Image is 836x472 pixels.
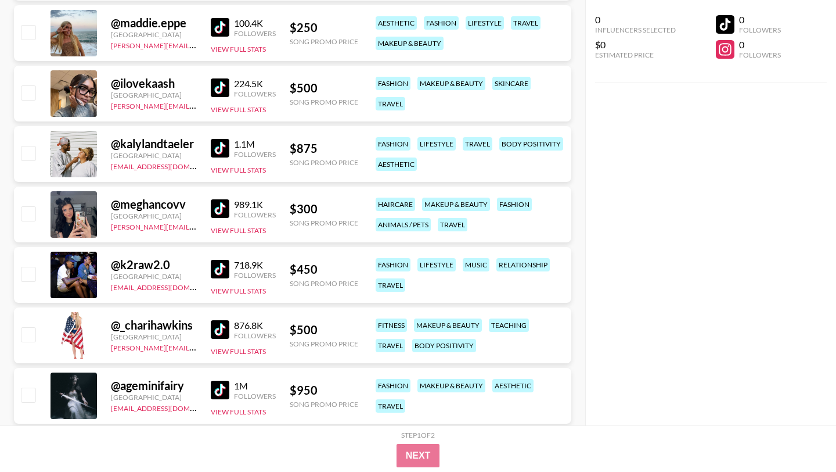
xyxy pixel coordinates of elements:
div: [GEOGRAPHIC_DATA] [111,151,197,160]
div: haircare [376,198,415,211]
div: $ 875 [290,141,358,156]
div: body positivity [499,137,563,151]
div: aesthetic [376,16,417,30]
div: [GEOGRAPHIC_DATA] [111,272,197,281]
div: 100.4K [234,17,276,29]
div: makeup & beauty [422,198,490,211]
div: fashion [497,198,532,211]
div: 876.8K [234,320,276,331]
div: Song Promo Price [290,98,358,106]
div: Followers [234,271,276,280]
div: Song Promo Price [290,400,358,409]
div: @ meghancovv [111,197,197,212]
div: 0 [739,14,781,26]
img: TikTok [211,260,229,278]
div: travel [376,339,405,352]
div: 0 [595,14,676,26]
div: 1.1M [234,138,276,150]
div: 224.5K [234,78,276,90]
div: $ 950 [290,383,358,398]
div: lifestyle [417,137,456,151]
img: TikTok [211,78,229,97]
div: 718.9K [234,259,276,271]
a: [EMAIL_ADDRESS][DOMAIN_NAME] [111,402,228,413]
div: Followers [234,210,276,219]
a: [PERSON_NAME][EMAIL_ADDRESS][DOMAIN_NAME] [111,39,283,50]
div: @ ageminifairy [111,378,197,393]
div: makeup & beauty [417,77,485,90]
button: View Full Stats [211,226,266,235]
div: lifestyle [417,258,456,271]
div: Song Promo Price [290,158,358,167]
div: makeup & beauty [414,319,482,332]
div: lifestyle [466,16,504,30]
div: [GEOGRAPHIC_DATA] [111,91,197,99]
div: body positivity [412,339,476,352]
div: Followers [234,29,276,38]
div: @ maddie.eppe [111,16,197,30]
button: View Full Stats [211,347,266,356]
div: @ ilovekaash [111,76,197,91]
div: Followers [234,331,276,340]
div: [GEOGRAPHIC_DATA] [111,393,197,402]
div: $ 450 [290,262,358,277]
button: View Full Stats [211,287,266,295]
div: 0 [739,39,781,51]
a: [PERSON_NAME][EMAIL_ADDRESS][DOMAIN_NAME] [111,341,283,352]
div: fashion [376,379,410,392]
button: Next [397,444,440,467]
div: fashion [424,16,459,30]
div: Influencers Selected [595,26,676,34]
div: makeup & beauty [417,379,485,392]
div: Followers [234,392,276,401]
a: [PERSON_NAME][EMAIL_ADDRESS][DOMAIN_NAME] [111,99,283,110]
div: fashion [376,137,410,151]
button: View Full Stats [211,105,266,114]
div: fashion [376,77,410,90]
iframe: Drift Widget Chat Controller [778,414,822,458]
div: 1M [234,380,276,392]
div: Song Promo Price [290,219,358,227]
button: View Full Stats [211,407,266,416]
div: aesthetic [376,158,417,171]
img: TikTok [211,18,229,37]
div: Followers [739,51,781,59]
div: travel [438,218,467,231]
div: 989.1K [234,199,276,210]
button: View Full Stats [211,45,266,53]
div: skincare [492,77,531,90]
a: [EMAIL_ADDRESS][DOMAIN_NAME] [111,160,228,171]
img: TikTok [211,199,229,218]
div: @ kalylandtaeler [111,137,197,151]
button: View Full Stats [211,166,266,174]
div: $0 [595,39,676,51]
div: [GEOGRAPHIC_DATA] [111,30,197,39]
img: TikTok [211,320,229,339]
div: travel [376,97,405,110]
img: TikTok [211,381,229,399]
div: fashion [376,258,410,271]
div: aesthetic [492,379,534,392]
div: travel [511,16,540,30]
a: [EMAIL_ADDRESS][DOMAIN_NAME] [111,281,228,292]
img: TikTok [211,139,229,158]
div: [GEOGRAPHIC_DATA] [111,332,197,341]
div: fitness [376,319,407,332]
div: $ 250 [290,20,358,35]
a: [PERSON_NAME][EMAIL_ADDRESS][DOMAIN_NAME] [111,220,283,231]
div: $ 500 [290,81,358,95]
div: animals / pets [376,218,431,231]
div: travel [463,137,492,151]
div: @ _charihawkins [111,318,197,332]
div: $ 300 [290,202,358,216]
div: Song Promo Price [290,339,358,348]
div: travel [376,278,405,292]
div: teaching [489,319,529,332]
div: travel [376,399,405,413]
div: Followers [739,26,781,34]
div: Step 1 of 2 [401,431,435,439]
div: Song Promo Price [290,279,358,288]
div: [GEOGRAPHIC_DATA] [111,212,197,220]
div: music [463,258,489,271]
div: $ 500 [290,323,358,337]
